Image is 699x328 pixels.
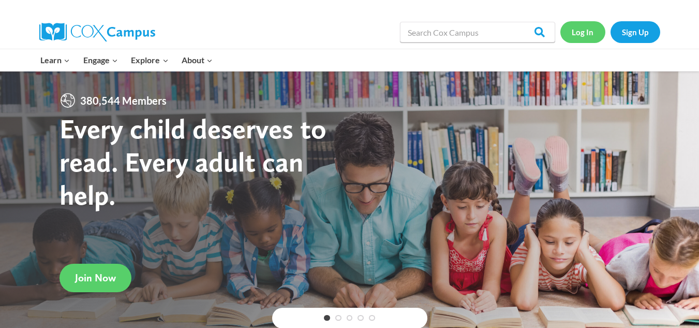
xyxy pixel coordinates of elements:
button: Child menu of Engage [77,49,125,71]
button: Child menu of Learn [34,49,77,71]
nav: Primary Navigation [34,49,219,71]
button: Child menu of Explore [125,49,175,71]
a: Log In [560,21,605,42]
strong: Every child deserves to read. Every adult can help. [60,112,326,211]
a: 5 [369,315,375,321]
a: Sign Up [611,21,660,42]
span: 380,544 Members [76,92,171,109]
a: 4 [358,315,364,321]
a: 2 [335,315,341,321]
img: Cox Campus [39,23,155,41]
a: Join Now [60,264,131,292]
a: 3 [347,315,353,321]
span: Join Now [75,272,116,284]
nav: Secondary Navigation [560,21,660,42]
input: Search Cox Campus [400,22,555,42]
a: 1 [324,315,330,321]
button: Child menu of About [175,49,219,71]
